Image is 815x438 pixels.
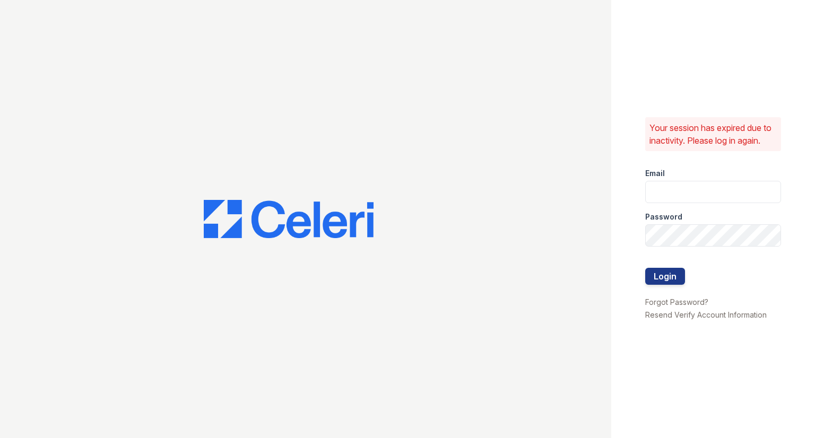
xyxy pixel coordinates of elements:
p: Your session has expired due to inactivity. Please log in again. [649,121,777,147]
a: Forgot Password? [645,297,708,306]
label: Password [645,212,682,222]
button: Login [645,268,685,285]
a: Resend Verify Account Information [645,310,767,319]
label: Email [645,168,665,179]
img: CE_Logo_Blue-a8612792a0a2168367f1c8372b55b34899dd931a85d93a1a3d3e32e68fde9ad4.png [204,200,374,238]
